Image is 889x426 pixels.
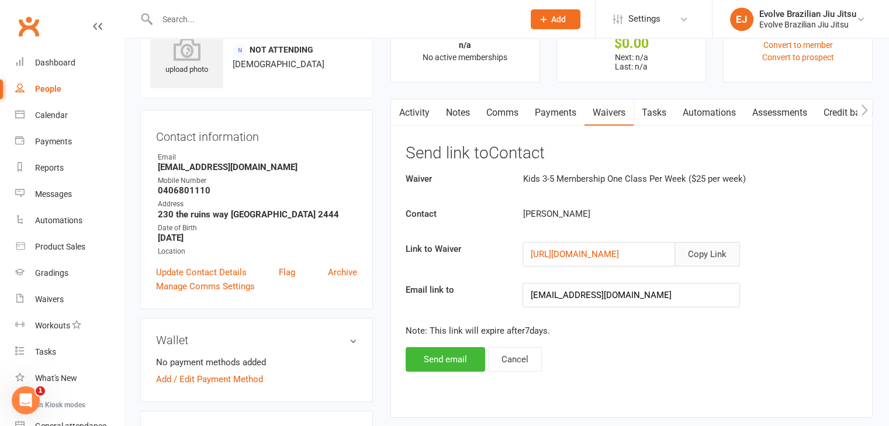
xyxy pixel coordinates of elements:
[674,99,744,126] a: Automations
[15,181,123,207] a: Messages
[514,207,788,221] div: [PERSON_NAME]
[158,175,357,186] div: Mobile Number
[35,189,72,199] div: Messages
[328,265,357,279] a: Archive
[15,50,123,76] a: Dashboard
[391,99,438,126] a: Activity
[15,129,123,155] a: Payments
[397,172,514,186] label: Waiver
[35,216,82,225] div: Automations
[150,37,223,76] div: upload photo
[35,110,68,120] div: Calendar
[156,265,247,279] a: Update Contact Details
[397,242,514,256] label: Link to Waiver
[406,324,857,338] p: Note: This link will expire after 7 days.
[154,11,516,27] input: Search...
[759,9,856,19] div: Evolve Brazilian Jiu Jitsu
[15,313,123,339] a: Workouts
[15,286,123,313] a: Waivers
[514,172,788,186] div: Kids 3-5 Membership One Class Per Week ($25 per week)
[584,99,634,126] a: Waivers
[35,242,85,251] div: Product Sales
[158,199,357,210] div: Address
[15,260,123,286] a: Gradings
[15,207,123,234] a: Automations
[158,152,357,163] div: Email
[406,144,857,162] h3: Send link to Contact
[15,155,123,181] a: Reports
[156,372,263,386] a: Add / Edit Payment Method
[674,242,740,266] button: Copy Link
[158,233,357,243] strong: [DATE]
[12,386,40,414] iframe: Intercom live chat
[568,53,695,71] p: Next: n/a Last: n/a
[156,279,255,293] a: Manage Comms Settings
[35,321,70,330] div: Workouts
[36,386,45,396] span: 1
[459,40,471,50] strong: n/a
[527,99,584,126] a: Payments
[406,347,485,372] button: Send email
[530,249,618,259] a: [URL][DOMAIN_NAME]
[762,53,834,62] a: Convert to prospect
[730,8,753,31] div: EJ
[158,209,357,220] strong: 230 the ruins way [GEOGRAPHIC_DATA] 2444
[634,99,674,126] a: Tasks
[478,99,527,126] a: Comms
[759,19,856,30] div: Evolve Brazilian Jiu Jitsu
[156,126,357,143] h3: Contact information
[158,246,357,257] div: Location
[397,283,514,297] label: Email link to
[15,339,123,365] a: Tasks
[233,59,324,70] span: [DEMOGRAPHIC_DATA]
[568,37,695,50] div: $0.00
[14,12,43,41] a: Clubworx
[628,6,660,32] span: Settings
[35,295,64,304] div: Waivers
[15,365,123,392] a: What's New
[250,45,313,54] span: Not Attending
[35,163,64,172] div: Reports
[15,102,123,129] a: Calendar
[158,185,357,196] strong: 0406801110
[397,207,514,221] label: Contact
[35,84,61,93] div: People
[423,53,507,62] span: No active memberships
[15,76,123,102] a: People
[35,373,77,383] div: What's New
[156,334,357,347] h3: Wallet
[35,347,56,356] div: Tasks
[35,268,68,278] div: Gradings
[531,9,580,29] button: Add
[35,137,72,146] div: Payments
[744,99,815,126] a: Assessments
[156,355,357,369] li: No payment methods added
[15,234,123,260] a: Product Sales
[158,162,357,172] strong: [EMAIL_ADDRESS][DOMAIN_NAME]
[763,40,833,50] a: Convert to member
[551,15,566,24] span: Add
[488,347,542,372] button: Cancel
[438,99,478,126] a: Notes
[35,58,75,67] div: Dashboard
[158,223,357,234] div: Date of Birth
[279,265,295,279] a: Flag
